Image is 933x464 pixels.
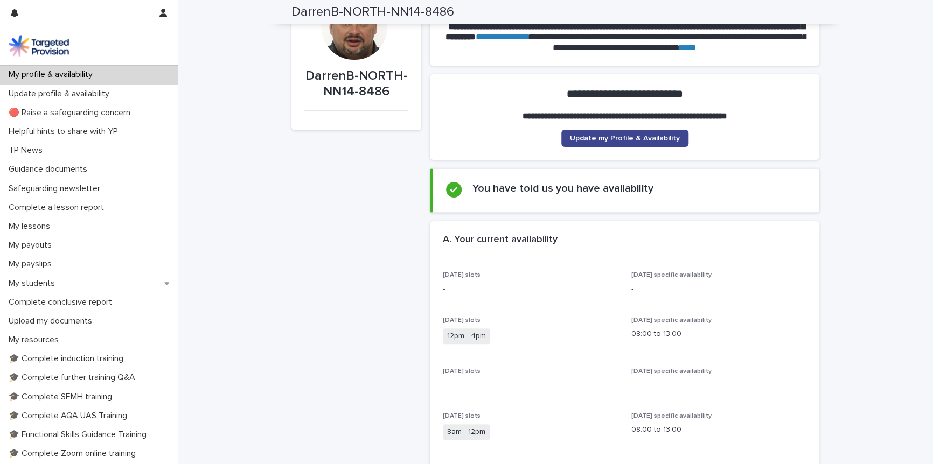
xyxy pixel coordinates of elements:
span: [DATE] specific availability [631,368,712,375]
span: [DATE] slots [443,413,481,419]
span: Update my Profile & Availability [570,135,680,142]
span: [DATE] slots [443,368,481,375]
p: Helpful hints to share with YP [4,126,127,137]
p: My students [4,278,64,289]
h2: A. Your current availability [443,234,558,246]
p: - [631,284,807,295]
p: My payslips [4,259,60,269]
p: Safeguarding newsletter [4,184,109,194]
p: Guidance documents [4,164,96,174]
p: - [631,379,807,391]
span: [DATE] slots [443,272,481,278]
h2: DarrenB-NORTH-NN14-8486 [291,4,454,20]
p: 🔴 Raise a safeguarding concern [4,108,139,118]
a: Update my Profile & Availability [561,130,688,147]
p: My lessons [4,221,59,231]
p: 🎓 Complete AQA UAS Training [4,411,136,421]
h2: You have told us you have availability [472,182,653,195]
span: [DATE] specific availability [631,272,712,278]
p: 🎓 Complete further training Q&A [4,372,144,383]
p: Complete conclusive report [4,297,121,307]
p: 08:00 to 13:00 [631,424,807,435]
p: My resources [4,335,67,345]
span: 12pm - 4pm [443,328,490,344]
p: - [443,284,618,295]
img: M5nRWzHhSzIhMunXDL62 [9,35,69,57]
span: [DATE] specific availability [631,317,712,324]
p: 🎓 Functional Skills Guidance Training [4,430,155,440]
span: [DATE] slots [443,317,481,324]
p: 🎓 Complete Zoom online training [4,448,144,459]
p: Update profile & availability [4,89,118,99]
p: DarrenB-NORTH-NN14-8486 [304,68,408,100]
p: Complete a lesson report [4,202,113,213]
p: Upload my documents [4,316,101,326]
p: My payouts [4,240,60,250]
p: 08:00 to 13:00 [631,328,807,340]
span: 8am - 12pm [443,424,490,440]
p: My profile & availability [4,69,101,80]
p: 🎓 Complete induction training [4,354,132,364]
span: [DATE] specific availability [631,413,712,419]
p: - [443,379,618,391]
p: 🎓 Complete SEMH training [4,392,121,402]
p: TP News [4,145,51,156]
